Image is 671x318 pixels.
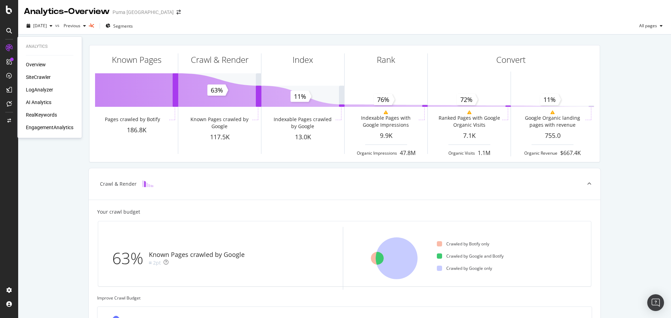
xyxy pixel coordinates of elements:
a: LogAnalyzer [26,86,53,93]
div: 186.8K [95,126,178,135]
img: block-icon [142,180,153,187]
a: AI Analytics [26,99,51,106]
button: [DATE] [24,20,55,31]
div: Crawled by Google and Botify [437,253,504,259]
div: Improve Crawl Budget [97,295,592,301]
div: Rank [377,54,395,66]
div: Analytics - Overview [24,6,110,17]
div: 117.5K [178,133,261,142]
span: All pages [636,23,657,29]
div: Crawl & Render [100,180,137,187]
div: Crawled by Google only [437,265,492,271]
div: Your crawl budget [97,208,140,215]
div: 13.0K [261,133,344,142]
span: Segments [113,23,133,29]
div: Puma [GEOGRAPHIC_DATA] [113,9,174,16]
button: Segments [103,20,136,31]
a: SiteCrawler [26,74,51,81]
div: Pages crawled by Botify [105,116,160,123]
div: Crawled by Botify only [437,241,489,247]
span: 2025 Oct. 5th [33,23,47,29]
div: Organic Impressions [357,150,397,156]
div: Indexable Pages with Google Impressions [354,114,417,128]
div: arrow-right-arrow-left [176,10,181,15]
div: Known Pages [112,54,161,66]
button: Previous [61,20,89,31]
div: Known Pages crawled by Google [188,116,251,130]
div: Index [293,54,313,66]
div: Crawl & Render [191,54,248,66]
div: 47.8M [400,149,416,157]
div: Analytics [26,44,73,50]
a: Overview [26,61,46,68]
div: Open Intercom Messenger [647,294,664,311]
div: 2pt [153,259,161,266]
div: Known Pages crawled by Google [149,250,245,259]
span: Previous [61,23,80,29]
div: 63% [112,247,149,270]
a: EngagementAnalytics [26,124,73,131]
div: 9.9K [345,131,427,140]
button: All pages [636,20,665,31]
span: vs [55,22,61,28]
div: Indexable Pages crawled by Google [271,116,334,130]
a: RealKeywords [26,111,57,118]
img: Equal [149,262,152,264]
